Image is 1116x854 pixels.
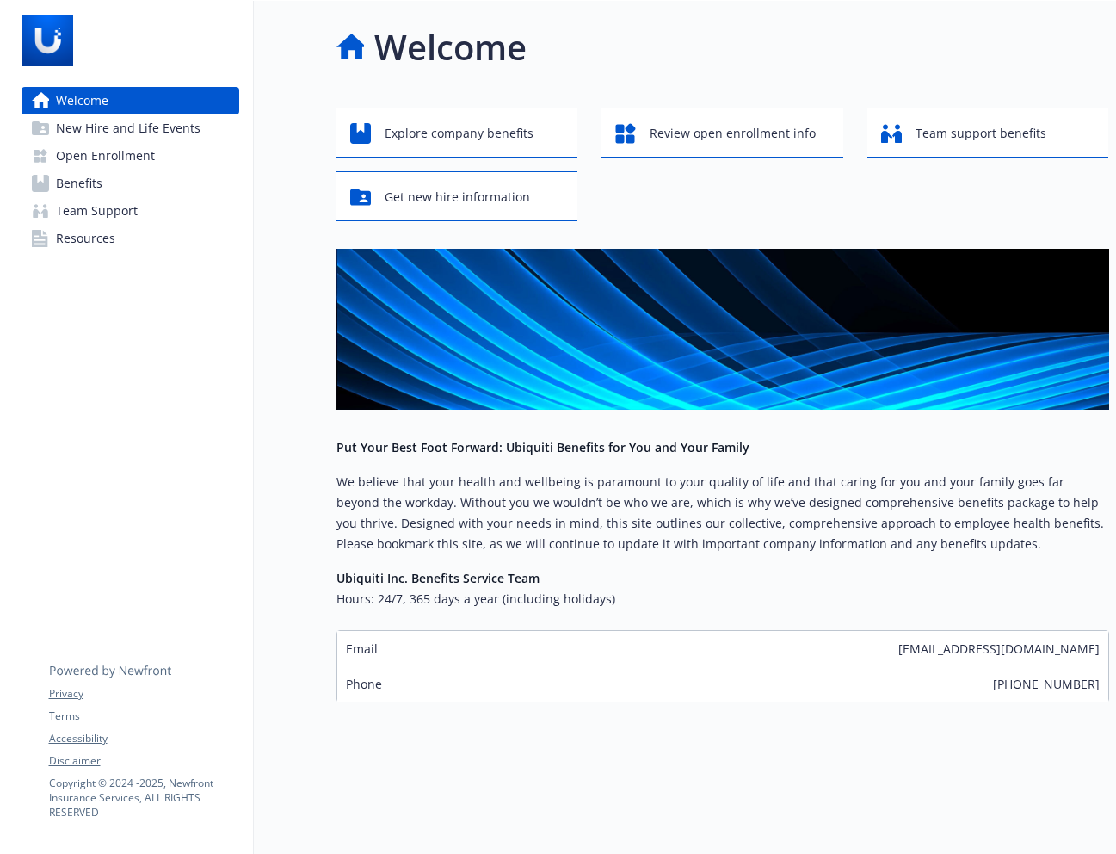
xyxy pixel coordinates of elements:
[336,439,749,455] strong: Put Your Best Foot Forward: Ubiquiti Benefits for You and Your Family
[336,589,1109,610] h6: Hours: 24/7, 365 days a year (including holidays)​
[336,108,578,158] button: Explore company benefits
[336,570,540,586] strong: Ubiquiti Inc. Benefits Service Team
[56,87,108,114] span: Welcome
[49,731,238,746] a: Accessibility
[867,108,1109,158] button: Team support benefits
[49,776,238,820] p: Copyright © 2024 - 2025 , Newfront Insurance Services, ALL RIGHTS RESERVED
[22,114,239,142] a: New Hire and Life Events
[336,249,1109,410] img: overview page banner
[56,197,138,225] span: Team Support
[385,181,530,213] span: Get new hire information
[336,171,578,221] button: Get new hire information
[22,197,239,225] a: Team Support
[601,108,843,158] button: Review open enrollment info
[916,117,1046,150] span: Team support benefits
[56,170,102,197] span: Benefits
[993,675,1100,693] span: [PHONE_NUMBER]
[898,640,1100,658] span: [EMAIL_ADDRESS][DOMAIN_NAME]
[56,225,115,252] span: Resources
[385,117,533,150] span: Explore company benefits
[56,114,200,142] span: New Hire and Life Events
[49,686,238,702] a: Privacy
[22,142,239,170] a: Open Enrollment
[346,675,382,693] span: Phone
[336,472,1109,554] p: We believe that your health and wellbeing is paramount to your quality of life and that caring fo...
[49,753,238,769] a: Disclaimer
[56,142,155,170] span: Open Enrollment
[49,709,238,724] a: Terms
[346,640,378,658] span: Email
[374,22,527,73] h1: Welcome
[22,225,239,252] a: Resources
[22,87,239,114] a: Welcome
[22,170,239,197] a: Benefits
[650,117,816,150] span: Review open enrollment info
